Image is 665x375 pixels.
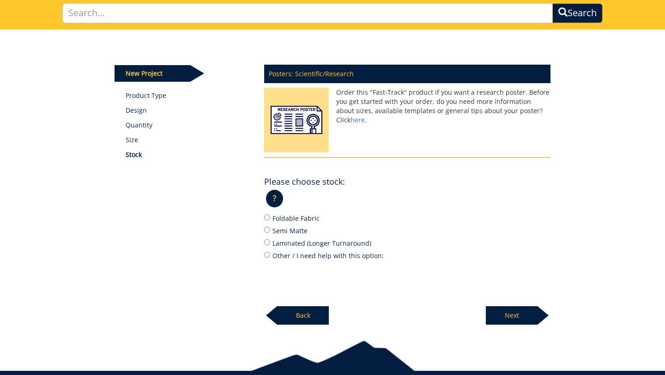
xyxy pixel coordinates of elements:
[126,91,251,100] a: Product Type
[264,214,270,220] input: Foldable Fabric
[264,177,345,187] h4: Please choose stock:
[264,227,270,233] input: Semi Matte
[351,115,365,124] a: here
[126,150,251,159] p: Stock
[486,306,538,325] p: Next
[552,3,603,23] button: Search
[126,106,251,115] p: Design
[277,306,329,325] p: Back
[126,135,251,145] p: Size
[264,225,550,236] label: Semi Matte
[264,65,550,83] p: Posters: Scientific/Research
[115,65,190,82] p: New Project
[264,252,270,258] input: Other / I need help with this option:
[264,250,550,260] label: Other / I need help with this option:
[62,3,553,23] input: Search...
[264,88,550,125] p: Order this "Fast-Track" product if you want a research poster. Before you get started with your o...
[264,239,270,245] input: Laminated (Longer Turnaround)
[126,121,251,130] p: Quantity
[266,190,283,207] p: ?
[264,238,550,248] label: Laminated (Longer Turnaround)
[264,213,550,223] label: Foldable Fabric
